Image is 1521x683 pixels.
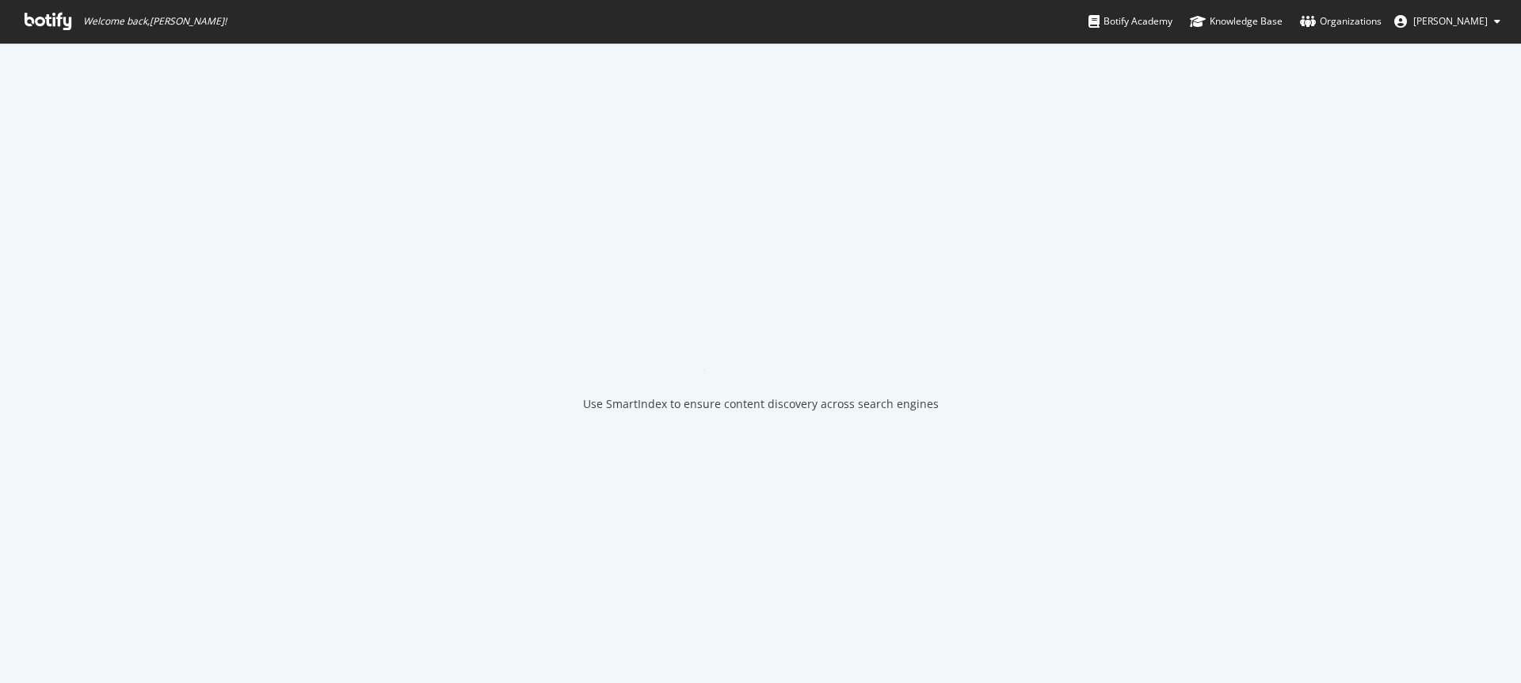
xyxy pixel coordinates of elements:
div: Botify Academy [1088,13,1172,29]
div: Organizations [1300,13,1382,29]
div: Knowledge Base [1190,13,1283,29]
button: [PERSON_NAME] [1382,9,1513,34]
div: Use SmartIndex to ensure content discovery across search engines [583,396,939,412]
span: Welcome back, [PERSON_NAME] ! [83,15,227,28]
span: Kruse Andreas [1413,14,1488,28]
div: animation [703,314,818,371]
